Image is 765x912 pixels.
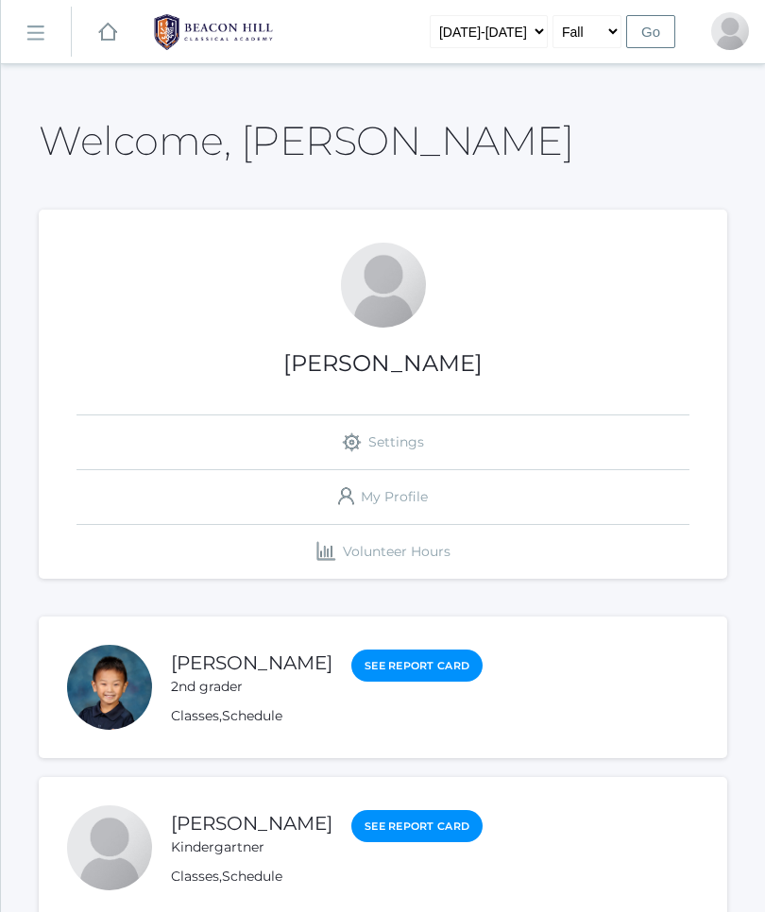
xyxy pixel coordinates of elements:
div: Christopher Ip [67,805,152,890]
div: , [171,706,483,726]
div: Lily Ip [341,243,426,328]
div: Kindergartner [171,837,332,857]
a: Schedule [222,707,282,724]
a: [PERSON_NAME] [171,651,332,674]
a: See Report Card [351,650,483,683]
a: My Profile [76,470,689,524]
h1: [PERSON_NAME] [39,351,727,376]
div: , [171,867,483,887]
a: See Report Card [351,810,483,843]
a: Volunteer Hours [76,525,689,579]
a: Settings [76,415,689,469]
a: Classes [171,868,219,885]
a: Schedule [222,868,282,885]
img: BHCALogos-05-308ed15e86a5a0abce9b8dd61676a3503ac9727e845dece92d48e8588c001991.png [143,8,284,56]
a: Classes [171,707,219,724]
h2: Welcome, [PERSON_NAME] [39,119,573,162]
div: John Ip [67,645,152,730]
input: Go [626,15,675,48]
a: [PERSON_NAME] [171,812,332,835]
div: 2nd grader [171,677,332,697]
div: Lily Ip [711,12,749,50]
